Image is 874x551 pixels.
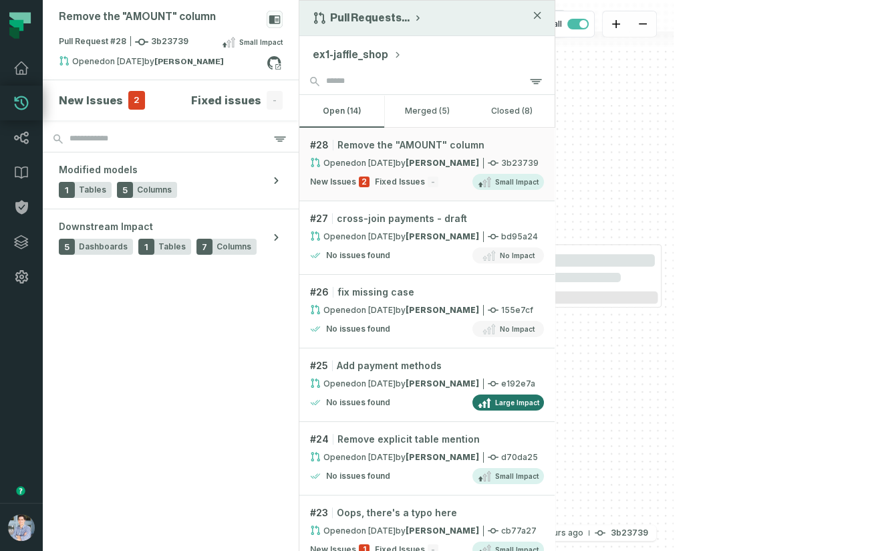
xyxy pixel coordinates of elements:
relative-time: Sep 11, 2025, 4:21 AM GMT+3 [536,528,583,538]
div: # 28 [310,138,544,152]
relative-time: Jan 3, 2025, 10:55 PM GMT+2 [356,526,396,536]
div: Tooltip anchor [15,485,27,497]
div: bd95a24 [310,231,544,242]
a: View on github [265,54,283,72]
div: # 27 [310,212,544,225]
span: cross-join payments - draft [337,212,467,225]
span: Pull Request #28 3b23739 [59,35,188,49]
strong: Omri Ildis (flow3d) [406,305,479,315]
relative-time: Jan 5, 2025, 5:49 PM GMT+2 [356,231,396,241]
span: Remove the "AMOUNT" column [337,138,484,152]
span: Large Impact [495,397,539,408]
div: # 25 [310,359,544,372]
span: 1 [59,182,75,198]
button: Downstream Impact5Dashboards1Tables7Columns [43,209,299,265]
button: Last scanned[DATE] 4:21:58 AM3b23739 [459,525,656,541]
div: Opened by [310,451,479,463]
h4: 3b23739 [611,529,648,537]
span: Tables [79,185,106,195]
relative-time: Mar 10, 2025, 11:00 PM GMT+2 [105,56,144,66]
span: Downstream Impact [59,220,153,233]
h4: No issues found [326,471,390,481]
button: open (14) [299,95,384,127]
h4: No issues found [326,397,390,408]
div: 155e7cf [310,304,544,316]
div: 3b23739 [310,157,544,169]
span: No Impact [500,250,535,261]
button: ex1-jaffle_shop [313,47,402,63]
a: #26fix missing caseOpened[DATE] 5:37:28 PMby[PERSON_NAME]155e7cfNo issues foundNo Impact [299,275,555,348]
span: 2 [128,91,145,110]
relative-time: Jan 3, 2025, 11:03 PM GMT+2 [356,452,396,462]
span: Modified models [59,163,138,177]
button: closed (8) [470,95,555,127]
span: 1 [138,239,154,255]
span: Small Impact [239,37,283,47]
span: fix missing case [337,286,414,299]
span: 7 [196,239,212,255]
div: Opened by [310,304,479,316]
div: # 24 [310,433,544,446]
div: d70da25 [310,451,544,463]
span: Fixed Issues [375,177,425,187]
span: Add payment methods [337,359,442,372]
h4: No issues found [326,250,390,261]
button: merged (5) [384,95,469,127]
div: Remove the "AMOUNT" column [59,11,216,23]
strong: Omri Ildis (flow3d) [406,231,479,241]
a: #27cross-join payments - draftOpened[DATE] 5:49:33 PMby[PERSON_NAME]bd95a24No issues foundNo Impact [299,201,555,275]
div: Opened by [59,56,267,72]
relative-time: Jan 3, 2025, 11:15 PM GMT+2 [356,378,396,389]
span: Oops, there's a typo here [337,506,457,520]
a: #25Add payment methodsOpened[DATE] 11:15:22 PMby[PERSON_NAME]e192e7aNo issues foundLarge Impact [299,348,555,422]
span: - [428,177,438,187]
div: Opened by [310,525,479,536]
a: #24Remove explicit table mentionOpened[DATE] 11:03:02 PMby[PERSON_NAME]d70da25No issues foundSmal... [299,422,555,495]
span: 5 [59,239,75,255]
button: Modified models1Tables5Columns [43,152,299,209]
button: New Issues2Fixed issues- [59,91,283,110]
button: zoom out [629,11,656,37]
span: - [267,91,283,110]
div: # 26 [310,286,544,299]
span: Tables [158,241,186,252]
div: Opened by [310,231,479,242]
strong: Omri Ildis (flow3d) [406,526,479,536]
a: #28Remove the "AMOUNT" columnOpened[DATE] 11:00:25 PMby[PERSON_NAME]3b23739New Issues2Fixed Issue... [299,128,555,201]
div: Opened by [310,378,479,389]
div: e192e7a [310,378,544,389]
span: Columns [137,185,172,195]
span: Dashboards [79,241,128,252]
span: New Issues [310,177,356,187]
strong: Omri Ildis (flow3d) [406,378,479,389]
h4: No issues found [326,324,390,334]
span: Small Impact [495,177,539,187]
span: 5 [117,182,133,198]
h4: Fixed issues [191,92,261,108]
img: avatar of Alon Nafta [8,514,35,541]
button: Pull Requests... [313,11,423,25]
strong: Omri Ildis (flow3d) [406,452,479,462]
span: Small Impact [495,471,539,481]
span: Remove explicit table mention [337,433,480,446]
div: Opened by [310,157,479,169]
relative-time: Jan 5, 2025, 5:37 PM GMT+2 [356,305,396,315]
strong: Barak Fargoun (fargoun) [154,58,224,66]
h4: New Issues [59,92,123,108]
button: zoom in [603,11,629,37]
div: cb77a27 [310,525,544,536]
span: 2 [359,177,370,187]
div: # 23 [310,506,544,520]
strong: Barak Fargoun (fargoun) [406,158,479,168]
span: No Impact [500,324,535,334]
relative-time: Mar 10, 2025, 11:00 PM GMT+2 [356,158,396,168]
span: Columns [216,241,251,252]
